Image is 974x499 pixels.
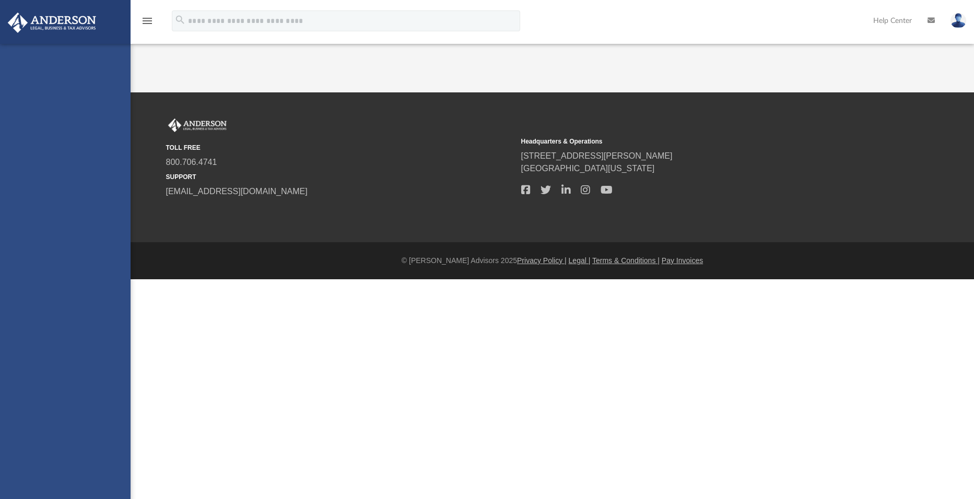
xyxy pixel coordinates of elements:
[5,13,99,33] img: Anderson Advisors Platinum Portal
[166,158,217,167] a: 800.706.4741
[166,143,514,152] small: TOLL FREE
[662,256,703,265] a: Pay Invoices
[166,172,514,182] small: SUPPORT
[521,137,869,146] small: Headquarters & Operations
[521,164,655,173] a: [GEOGRAPHIC_DATA][US_STATE]
[517,256,567,265] a: Privacy Policy |
[131,255,974,266] div: © [PERSON_NAME] Advisors 2025
[569,256,591,265] a: Legal |
[592,256,660,265] a: Terms & Conditions |
[166,187,308,196] a: [EMAIL_ADDRESS][DOMAIN_NAME]
[166,118,229,132] img: Anderson Advisors Platinum Portal
[141,20,154,27] a: menu
[950,13,966,28] img: User Pic
[141,15,154,27] i: menu
[174,14,186,26] i: search
[521,151,673,160] a: [STREET_ADDRESS][PERSON_NAME]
